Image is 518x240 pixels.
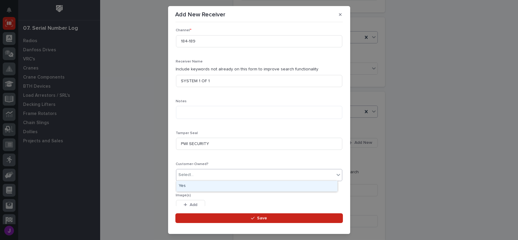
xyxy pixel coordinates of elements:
span: Tamper Seal [176,131,198,135]
span: Notes [176,100,187,103]
button: Add [176,200,205,210]
span: Channel [176,29,192,32]
span: Save [257,215,267,221]
div: Yes [176,181,337,191]
p: Add New Receiver [175,11,226,18]
span: Receiver Name [176,60,203,63]
p: Include keywords not already on this form to improve search functionality [176,66,342,73]
div: Select... [179,172,194,178]
span: Customer-Owned? [176,162,209,166]
span: Image(s) [176,194,191,197]
span: Add [190,202,197,208]
button: Save [175,213,343,223]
